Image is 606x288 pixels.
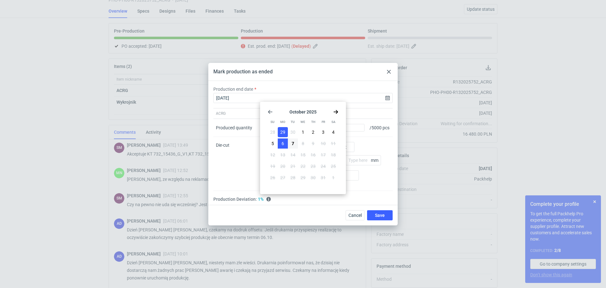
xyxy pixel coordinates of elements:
[300,152,306,158] span: 15
[318,173,328,183] button: Fri Oct 31 2025
[371,158,381,163] p: mm
[213,86,253,92] label: Production end date
[312,129,314,135] span: 2
[290,175,295,181] span: 28
[258,196,264,202] span: Excellent
[268,150,278,160] button: Sun Oct 12 2025
[280,152,285,158] span: 13
[216,111,226,116] span: ACRG
[268,138,278,149] button: Sun Oct 05 2025
[270,152,275,158] span: 12
[321,163,326,169] span: 24
[298,117,308,127] div: We
[318,117,328,127] div: Fr
[308,173,318,183] button: Thu Oct 30 2025
[288,173,298,183] button: Tue Oct 28 2025
[270,163,275,169] span: 19
[318,127,328,137] button: Fri Oct 03 2025
[308,138,318,149] button: Thu Oct 09 2025
[288,117,298,127] div: Tu
[270,129,275,135] span: 28
[302,140,304,147] span: 8
[331,140,336,147] span: 11
[213,196,393,202] div: Production Deviation:
[298,161,308,171] button: Wed Oct 22 2025
[268,109,273,114] svg: Go back 1 month
[346,210,365,220] button: Cancel
[278,138,288,149] button: Mon Oct 06 2025
[280,175,285,181] span: 27
[318,150,328,160] button: Fri Oct 17 2025
[268,173,278,183] button: Sun Oct 26 2025
[321,152,326,158] span: 17
[333,109,338,114] svg: Go forward 1 month
[268,161,278,171] button: Sun Oct 19 2025
[331,152,336,158] span: 18
[332,175,335,181] span: 1
[375,213,385,218] span: Save
[328,150,338,160] button: Sat Oct 18 2025
[270,175,275,181] span: 26
[288,150,298,160] button: Tue Oct 14 2025
[268,127,278,137] button: Sun Sep 28 2025
[328,173,338,183] button: Sat Nov 01 2025
[308,117,318,127] div: Th
[280,129,285,135] span: 29
[298,138,308,149] button: Wed Oct 08 2025
[367,210,393,220] button: Save
[318,138,328,149] button: Fri Oct 10 2025
[311,163,316,169] span: 23
[278,150,288,160] button: Mon Oct 13 2025
[298,173,308,183] button: Wed Oct 29 2025
[348,213,362,218] span: Cancel
[318,161,328,171] button: Fri Oct 24 2025
[311,152,316,158] span: 16
[278,173,288,183] button: Mon Oct 27 2025
[278,161,288,171] button: Mon Oct 20 2025
[312,140,314,147] span: 9
[321,175,326,181] span: 31
[300,163,306,169] span: 22
[331,163,336,169] span: 25
[308,127,318,137] button: Thu Oct 02 2025
[282,140,284,147] span: 6
[298,127,308,137] button: Wed Oct 01 2025
[292,140,294,147] span: 7
[302,129,304,135] span: 1
[290,163,295,169] span: 21
[271,140,274,147] span: 5
[290,152,295,158] span: 14
[268,117,277,127] div: Su
[290,129,295,135] span: 30
[321,140,326,147] span: 10
[332,129,335,135] span: 4
[288,127,298,137] button: Tue Sep 30 2025
[288,161,298,171] button: Tue Oct 21 2025
[268,109,338,114] section: October 2025
[216,125,252,131] div: Produced quantity
[278,127,288,137] button: Mon Sep 29 2025
[322,129,324,135] span: 3
[328,161,338,171] button: Sat Oct 25 2025
[300,175,306,181] span: 29
[288,138,298,149] button: Tue Oct 07 2025
[308,161,318,171] button: Thu Oct 23 2025
[278,117,288,127] div: Mo
[298,150,308,160] button: Wed Oct 15 2025
[280,163,285,169] span: 20
[329,117,338,127] div: Sa
[311,175,316,181] span: 30
[213,137,264,191] div: Die-cut
[328,127,338,137] button: Sat Oct 04 2025
[367,119,393,137] div: / 5000 pcs
[328,138,338,149] button: Sat Oct 11 2025
[213,68,273,75] div: Mark production as ended
[346,155,381,165] input: Type here...
[308,150,318,160] button: Thu Oct 16 2025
